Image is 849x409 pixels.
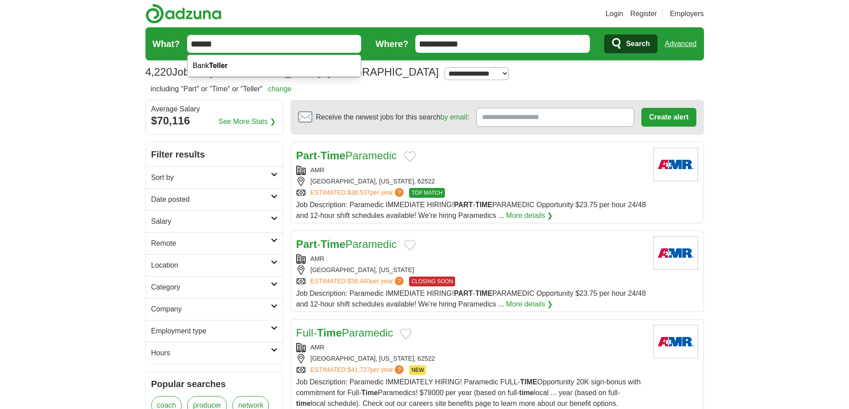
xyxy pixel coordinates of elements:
a: Part-TimeParamedic [296,238,397,250]
a: More details ❯ [506,210,553,221]
a: change [268,85,292,93]
div: Bank [188,55,361,77]
button: Search [604,34,657,53]
div: [GEOGRAPHIC_DATA], [US_STATE], 62522 [296,177,646,186]
strong: Part [296,238,317,250]
strong: Teller [209,62,228,69]
button: Create alert [641,108,696,127]
strong: Time [361,389,378,396]
div: Average Salary [151,106,277,113]
h2: Remote [151,238,271,249]
h2: Employment type [151,326,271,337]
a: Location [146,254,283,276]
span: Job Description: Paramedic IMMEDIATELY HIRING! Paramedic FULL- Opportunity 20K sign-bonus with co... [296,378,641,407]
strong: Time [320,238,346,250]
strong: Time [317,327,342,339]
span: 4,220 [145,64,172,80]
span: ? [395,277,404,285]
h2: including "Part" or "Time" or "Teller" [151,84,292,94]
h2: Sort by [151,172,271,183]
strong: TIME [475,290,492,297]
strong: time [519,389,534,396]
span: Job Description: Paramedic IMMEDIATE HIRING! - PARAMEDIC Opportunity $23.75 per hour 24/48 and 12... [296,290,646,308]
a: Advanced [665,35,696,53]
strong: TIME [520,378,537,386]
div: [GEOGRAPHIC_DATA], [US_STATE], 62522 [296,354,646,363]
button: Add to favorite jobs [404,240,416,251]
strong: time [296,400,311,407]
a: Category [146,276,283,298]
a: Company [146,298,283,320]
span: $38,537 [347,189,370,196]
h2: Company [151,304,271,315]
a: Employers [670,9,704,19]
img: AMR logo [653,148,698,181]
h2: Hours [151,348,271,358]
button: Add to favorite jobs [404,151,416,162]
span: TOP MATCH [409,188,444,198]
a: by email [440,113,467,121]
h2: Salary [151,216,271,227]
strong: PART [454,201,473,209]
h2: Category [151,282,271,293]
span: $41,727 [347,366,370,373]
strong: TIME [475,201,492,209]
a: See More Stats ❯ [218,116,276,127]
a: Salary [146,210,283,232]
strong: Part [296,149,317,162]
label: Where? [375,37,408,51]
div: [GEOGRAPHIC_DATA], [US_STATE] [296,265,646,275]
a: Date posted [146,188,283,210]
h2: Location [151,260,271,271]
a: AMR [311,166,324,174]
span: CLOSING SOON [409,277,455,286]
a: Login [606,9,623,19]
span: NEW [409,365,426,375]
a: Hours [146,342,283,364]
h2: Popular searches [151,377,277,391]
h2: Date posted [151,194,271,205]
span: $38,440 [347,277,370,285]
img: Adzuna logo [145,4,222,24]
a: Part-TimeParamedic [296,149,397,162]
h2: Filter results [146,142,283,166]
img: AMR logo [653,325,698,358]
span: Search [626,35,650,53]
a: Sort by [146,166,283,188]
a: Remote [146,232,283,254]
span: ? [395,188,404,197]
button: Add to favorite jobs [400,328,412,339]
a: AMR [311,255,324,262]
span: ? [395,365,404,374]
label: What? [153,37,180,51]
img: AMR logo [653,236,698,270]
strong: Time [320,149,346,162]
strong: PART [454,290,473,297]
span: Receive the newest jobs for this search : [316,112,469,123]
a: ESTIMATED:$38,440per year? [311,277,406,286]
a: Register [630,9,657,19]
h1: Jobs in [GEOGRAPHIC_DATA], [GEOGRAPHIC_DATA] [145,66,439,78]
a: ESTIMATED:$38,537per year? [311,188,406,198]
a: ESTIMATED:$41,727per year? [311,365,406,375]
span: Job Description: Paramedic IMMEDIATE HIRING! - PARAMEDIC Opportunity $23.75 per hour 24/48 and 12... [296,201,646,219]
div: $70,116 [151,113,277,129]
a: Full-TimeParamedic [296,327,393,339]
a: More details ❯ [506,299,553,310]
a: AMR [311,344,324,351]
a: Employment type [146,320,283,342]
